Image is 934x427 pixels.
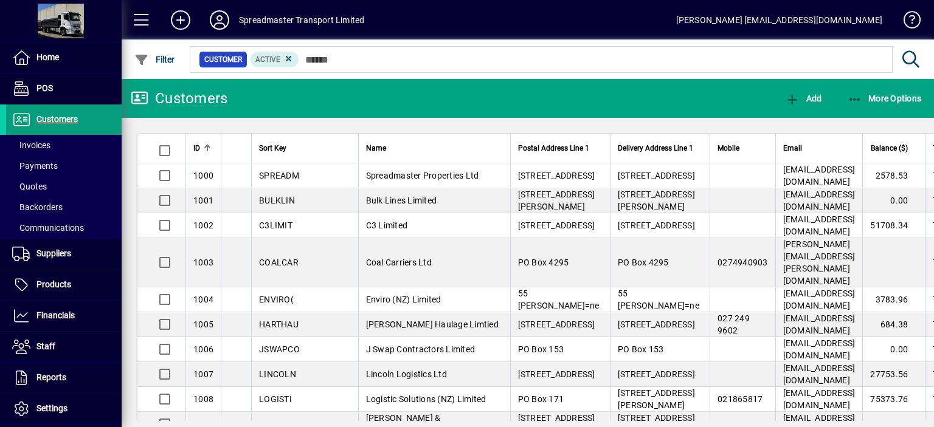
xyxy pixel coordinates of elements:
span: [EMAIL_ADDRESS][DOMAIN_NAME] [783,363,856,385]
a: Payments [6,155,122,176]
a: Communications [6,217,122,238]
td: 0.00 [862,337,925,362]
span: ID [193,142,200,155]
span: [STREET_ADDRESS][PERSON_NAME] [618,388,695,410]
td: 0.00 [862,188,925,213]
span: Name [366,142,386,155]
span: Quotes [12,182,47,191]
span: Financials [36,310,75,320]
td: 3783.96 [862,287,925,312]
div: [PERSON_NAME] [EMAIL_ADDRESS][DOMAIN_NAME] [676,10,882,30]
a: Knowledge Base [894,2,919,42]
span: [STREET_ADDRESS] [618,319,695,329]
span: 1008 [193,394,213,404]
button: Add [782,87,825,109]
span: Logistic Solutions (NZ) Limited [366,394,486,404]
span: PO Box 4295 [618,258,669,267]
span: LINCOLN [259,369,296,379]
span: SPREADM [259,171,299,180]
button: Filter [131,49,178,70]
td: 51708.34 [862,213,925,238]
span: [STREET_ADDRESS] [518,171,595,180]
span: 1001 [193,196,213,205]
span: Balance ($) [871,142,908,155]
td: 27753.56 [862,362,925,387]
span: PO Box 4295 [518,258,569,267]
span: 1005 [193,319,213,329]
span: Settings [36,403,67,413]
span: [EMAIL_ADDRESS][DOMAIN_NAME] [783,165,856,186]
span: Backorders [12,202,63,212]
span: [PERSON_NAME] Haulage Limtied [366,319,499,329]
a: Settings [6,394,122,424]
span: C3LIMIT [259,220,292,230]
a: Backorders [6,197,122,217]
span: [EMAIL_ADDRESS][DOMAIN_NAME] [783,190,856,211]
span: 1006 [193,344,213,354]
span: ENVIRO( [259,295,294,304]
span: POS [36,83,53,93]
td: 75373.76 [862,387,925,412]
span: 55 [PERSON_NAME]=ne [518,289,600,310]
span: [STREET_ADDRESS] [618,171,695,180]
a: Home [6,43,122,73]
div: Balance ($) [870,142,919,155]
mat-chip: Activation Status: Active [251,52,299,67]
span: 1000 [193,171,213,180]
span: Mobile [718,142,739,155]
span: Communications [12,223,84,233]
span: 027 249 9602 [718,313,750,335]
button: Profile [200,9,239,31]
span: [EMAIL_ADDRESS][DOMAIN_NAME] [783,388,856,410]
div: Mobile [718,142,768,155]
span: JSWAPCO [259,344,300,354]
span: [STREET_ADDRESS][PERSON_NAME] [518,190,595,211]
span: LOGISTI [259,394,292,404]
span: Add [785,94,822,103]
span: HARTHAU [259,319,299,329]
div: ID [193,142,213,155]
button: More Options [845,87,925,109]
span: Home [36,52,59,62]
a: Suppliers [6,239,122,269]
span: PO Box 153 [518,344,564,354]
span: [STREET_ADDRESS] [518,220,595,230]
span: Coal Carriers Ltd [366,258,432,267]
span: 021865817 [718,394,763,404]
span: Active [255,55,280,64]
span: [EMAIL_ADDRESS][DOMAIN_NAME] [783,313,856,335]
a: Staff [6,332,122,362]
span: Staff [36,341,55,351]
span: Invoices [12,140,50,150]
a: Quotes [6,176,122,197]
span: Enviro (NZ) Limited [366,295,441,304]
span: Payments [12,161,58,171]
a: Reports [6,363,122,393]
span: Sort Key [259,142,286,155]
span: J Swap Contractors Limited [366,344,476,354]
td: 2578.53 [862,163,925,188]
div: Customers [131,89,227,108]
td: 684.38 [862,312,925,337]
span: Customer [204,53,242,66]
a: Products [6,270,122,300]
span: [EMAIL_ADDRESS][DOMAIN_NAME] [783,338,856,360]
span: [EMAIL_ADDRESS][DOMAIN_NAME] [783,289,856,310]
span: Reports [36,372,66,382]
span: Delivery Address Line 1 [618,142,693,155]
span: Spreadmaster Properties Ltd [366,171,479,180]
span: C3 Limited [366,220,408,230]
span: BULKLIN [259,196,295,205]
a: POS [6,73,122,104]
span: Lincoln Logistics Ltd [366,369,447,379]
span: [STREET_ADDRESS] [518,369,595,379]
span: Products [36,279,71,289]
div: Email [783,142,856,155]
span: Bulk Lines Limited [366,196,437,205]
span: PO Box 153 [618,344,664,354]
span: COALCAR [259,258,299,267]
button: Add [161,9,200,31]
span: Postal Address Line 1 [518,142,589,155]
span: [STREET_ADDRESS] [618,369,695,379]
span: 0274940903 [718,258,768,267]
